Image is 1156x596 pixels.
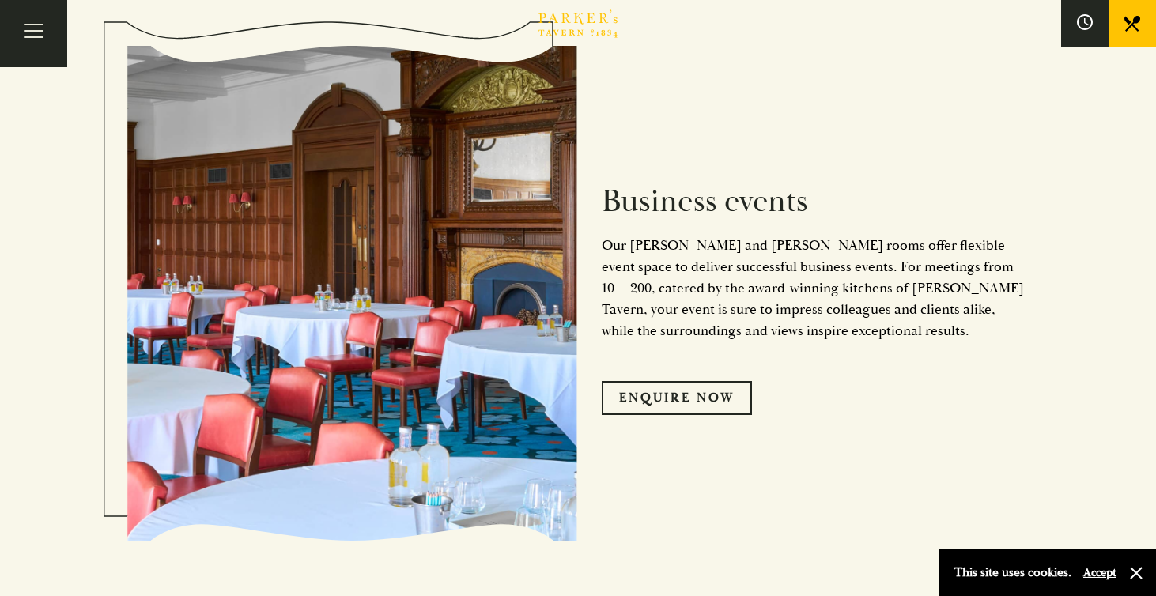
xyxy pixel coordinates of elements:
[602,381,752,414] a: Enquire Now
[1128,565,1144,581] button: Close and accept
[602,235,1029,341] p: Our [PERSON_NAME] and [PERSON_NAME] rooms offer flexible event space to deliver successful busine...
[954,561,1071,584] p: This site uses cookies.
[602,183,1029,221] h2: Business events
[1083,565,1116,580] button: Accept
